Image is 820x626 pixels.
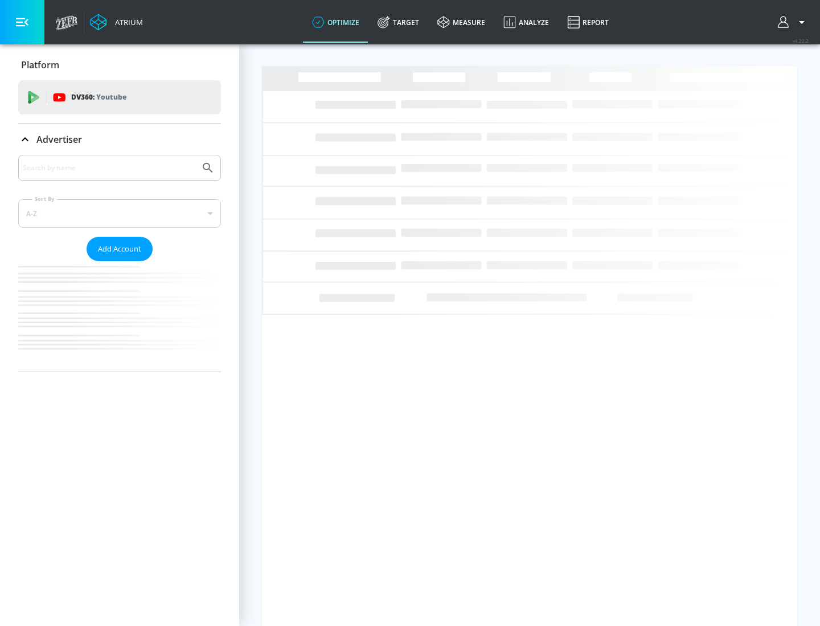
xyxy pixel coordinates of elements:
[18,80,221,114] div: DV360: Youtube
[21,59,59,71] p: Platform
[303,2,368,43] a: optimize
[36,133,82,146] p: Advertiser
[96,91,126,103] p: Youtube
[18,123,221,155] div: Advertiser
[23,160,195,175] input: Search by name
[428,2,494,43] a: measure
[90,14,143,31] a: Atrium
[87,237,153,261] button: Add Account
[793,38,809,44] span: v 4.22.2
[32,195,57,203] label: Sort By
[18,261,221,372] nav: list of Advertiser
[110,17,143,27] div: Atrium
[558,2,618,43] a: Report
[18,49,221,81] div: Platform
[18,155,221,372] div: Advertiser
[71,91,126,104] p: DV360:
[98,242,141,256] span: Add Account
[368,2,428,43] a: Target
[18,199,221,228] div: A-Z
[494,2,558,43] a: Analyze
